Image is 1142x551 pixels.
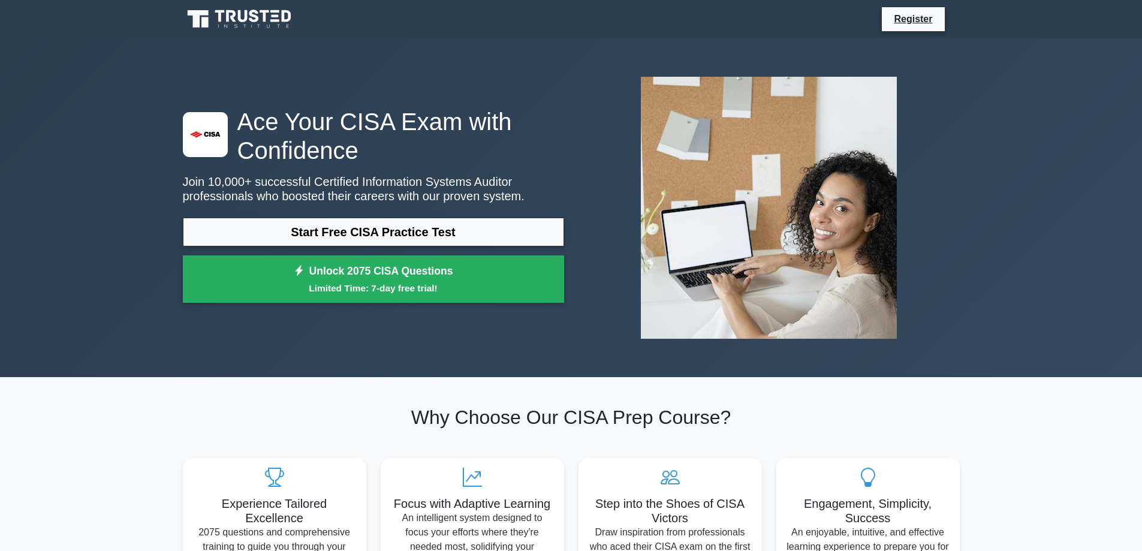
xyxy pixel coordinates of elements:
[183,218,564,246] a: Start Free CISA Practice Test
[588,496,752,525] h5: Step into the Shoes of CISA Victors
[887,11,939,26] a: Register
[786,496,950,525] h5: Engagement, Simplicity, Success
[183,174,564,203] p: Join 10,000+ successful Certified Information Systems Auditor professionals who boosted their car...
[192,496,357,525] h5: Experience Tailored Excellence
[183,107,564,165] h1: Ace Your CISA Exam with Confidence
[198,281,549,295] small: Limited Time: 7-day free trial!
[183,255,564,303] a: Unlock 2075 CISA QuestionsLimited Time: 7-day free trial!
[183,406,960,429] h2: Why Choose Our CISA Prep Course?
[390,496,555,511] h5: Focus with Adaptive Learning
